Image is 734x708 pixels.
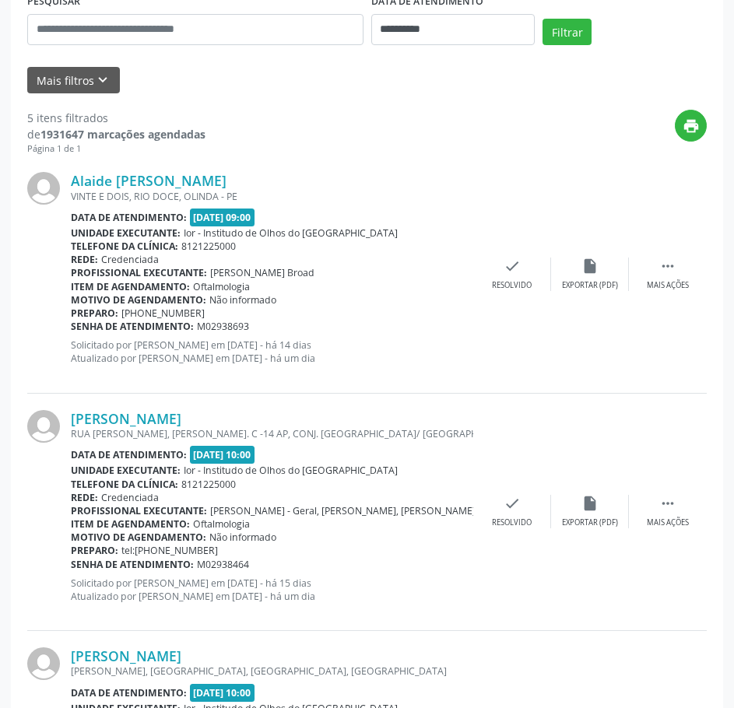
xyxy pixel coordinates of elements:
[94,72,111,89] i: keyboard_arrow_down
[659,495,676,512] i: 
[181,240,236,253] span: 8121225000
[27,67,120,94] button: Mais filtroskeyboard_arrow_down
[71,320,194,333] b: Senha de atendimento:
[71,293,206,307] b: Motivo de agendamento:
[71,464,181,477] b: Unidade executante:
[71,280,190,293] b: Item de agendamento:
[71,686,187,699] b: Data de atendimento:
[101,491,159,504] span: Credenciada
[675,110,707,142] button: print
[27,172,60,205] img: img
[71,240,178,253] b: Telefone da clínica:
[40,127,205,142] strong: 1931647 marcações agendadas
[71,172,227,189] a: Alaide [PERSON_NAME]
[71,338,473,365] p: Solicitado por [PERSON_NAME] em [DATE] - há 14 dias Atualizado por [PERSON_NAME] em [DATE] - há u...
[71,544,118,557] b: Preparo:
[71,531,206,544] b: Motivo de agendamento:
[181,478,236,491] span: 8121225000
[504,495,521,512] i: check
[71,427,473,440] div: RUA [PERSON_NAME], [PERSON_NAME]. C -14 AP, CONJ. [GEOGRAPHIC_DATA]/ [GEOGRAPHIC_DATA], [GEOGRAPH...
[27,110,205,126] div: 5 itens filtrados
[184,226,398,240] span: Ior - Institudo de Olhos do [GEOGRAPHIC_DATA]
[184,464,398,477] span: Ior - Institudo de Olhos do [GEOGRAPHIC_DATA]
[71,478,178,491] b: Telefone da clínica:
[27,410,60,443] img: img
[210,504,525,517] span: [PERSON_NAME] - Geral, [PERSON_NAME], [PERSON_NAME] e Refrativa
[71,211,187,224] b: Data de atendimento:
[683,117,700,135] i: print
[71,226,181,240] b: Unidade executante:
[197,320,249,333] span: M02938693
[71,266,207,279] b: Profissional executante:
[71,190,473,203] div: VINTE E DOIS, RIO DOCE, OLINDA - PE
[121,544,218,557] span: tel:[PHONE_NUMBER]
[71,491,98,504] b: Rede:
[71,664,473,678] div: [PERSON_NAME], [GEOGRAPHIC_DATA], [GEOGRAPHIC_DATA], [GEOGRAPHIC_DATA]
[492,517,532,528] div: Resolvido
[193,517,250,531] span: Oftalmologia
[581,495,599,512] i: insert_drive_file
[197,558,249,571] span: M02938464
[101,253,159,266] span: Credenciada
[190,209,255,226] span: [DATE] 09:00
[121,307,205,320] span: [PHONE_NUMBER]
[71,577,473,603] p: Solicitado por [PERSON_NAME] em [DATE] - há 15 dias Atualizado por [PERSON_NAME] em [DATE] - há u...
[209,293,276,307] span: Não informado
[209,531,276,544] span: Não informado
[71,558,194,571] b: Senha de atendimento:
[71,410,181,427] a: [PERSON_NAME]
[190,684,255,702] span: [DATE] 10:00
[647,280,689,291] div: Mais ações
[27,647,60,680] img: img
[27,126,205,142] div: de
[647,517,689,528] div: Mais ações
[210,266,314,279] span: [PERSON_NAME] Broad
[562,517,618,528] div: Exportar (PDF)
[71,448,187,461] b: Data de atendimento:
[504,258,521,275] i: check
[71,307,118,320] b: Preparo:
[190,446,255,464] span: [DATE] 10:00
[562,280,618,291] div: Exportar (PDF)
[71,504,207,517] b: Profissional executante:
[71,647,181,664] a: [PERSON_NAME]
[543,19,592,45] button: Filtrar
[193,280,250,293] span: Oftalmologia
[581,258,599,275] i: insert_drive_file
[659,258,676,275] i: 
[71,517,190,531] b: Item de agendamento:
[27,142,205,156] div: Página 1 de 1
[71,253,98,266] b: Rede:
[492,280,532,291] div: Resolvido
